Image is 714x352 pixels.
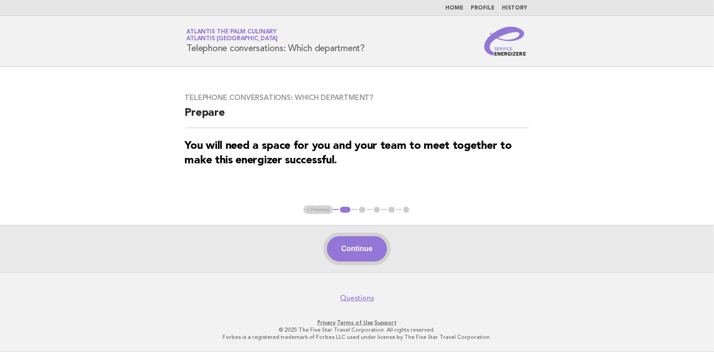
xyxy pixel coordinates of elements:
[337,319,373,326] a: Terms of Use
[187,36,278,42] span: Atlantis [GEOGRAPHIC_DATA]
[187,29,278,42] a: Atlantis The Palm CulinaryAtlantis [GEOGRAPHIC_DATA]
[317,319,336,326] a: Privacy
[185,106,530,128] h2: Prepare
[187,29,365,53] h1: Telephone conversations: Which department?
[339,205,352,214] button: 1
[374,319,397,326] a: Support
[185,93,530,102] h3: Telephone conversations: Which department?
[340,294,374,303] a: Questions
[185,141,512,166] strong: You will need a space for you and your team to meet together to make this energizer successful.
[484,27,528,56] img: Service Energizers
[80,333,634,341] p: Forbes is a registered trademark of Forbes LLC used under license by The Five Star Travel Corpora...
[80,326,634,333] p: © 2025 The Five Star Travel Corporation. All rights reserved.
[80,319,634,326] p: · ·
[502,5,528,11] a: History
[327,236,387,262] button: Continue
[471,5,495,11] a: Profile
[446,5,464,11] a: Home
